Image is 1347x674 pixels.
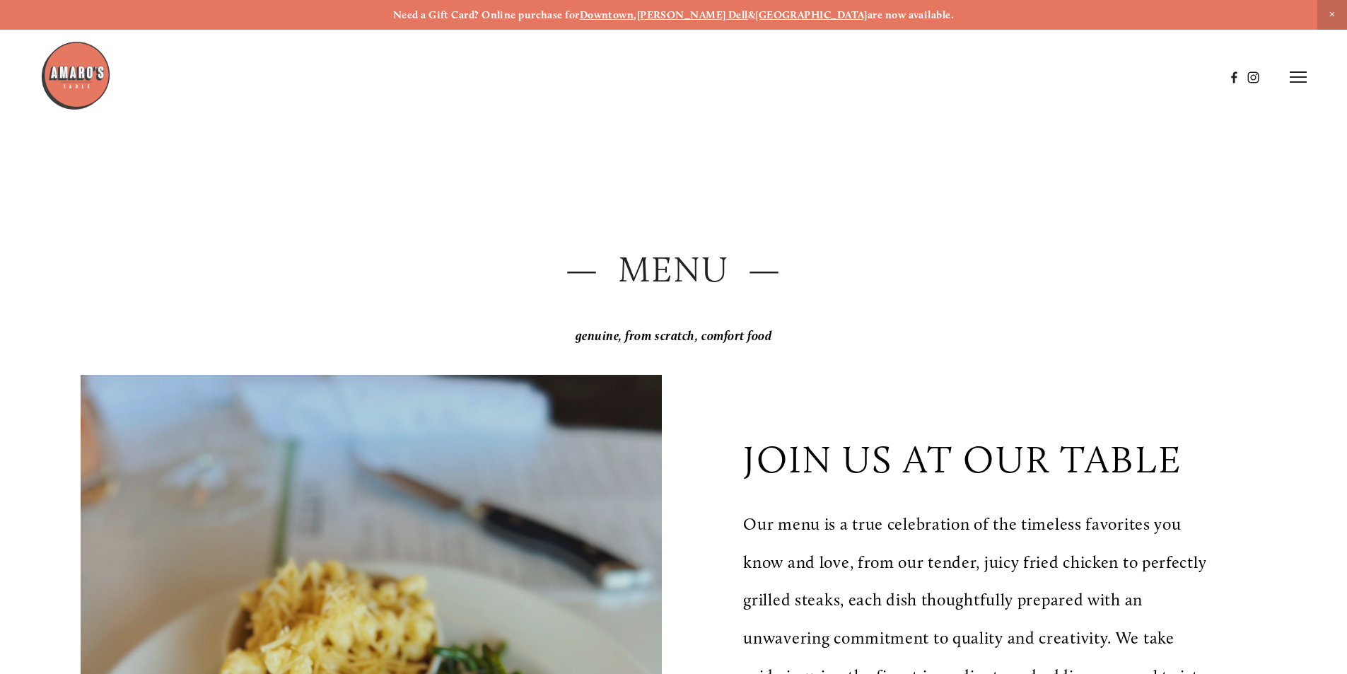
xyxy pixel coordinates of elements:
strong: Need a Gift Card? Online purchase for [393,8,580,21]
h2: — Menu — [81,245,1266,295]
a: [PERSON_NAME] Dell [637,8,748,21]
em: genuine, from scratch, comfort food [576,328,772,344]
p: join us at our table [743,436,1182,482]
strong: & [748,8,755,21]
strong: are now available. [868,8,954,21]
a: [GEOGRAPHIC_DATA] [755,8,868,21]
a: Downtown [580,8,634,21]
strong: , [634,8,636,21]
img: Amaro's Table [40,40,111,111]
